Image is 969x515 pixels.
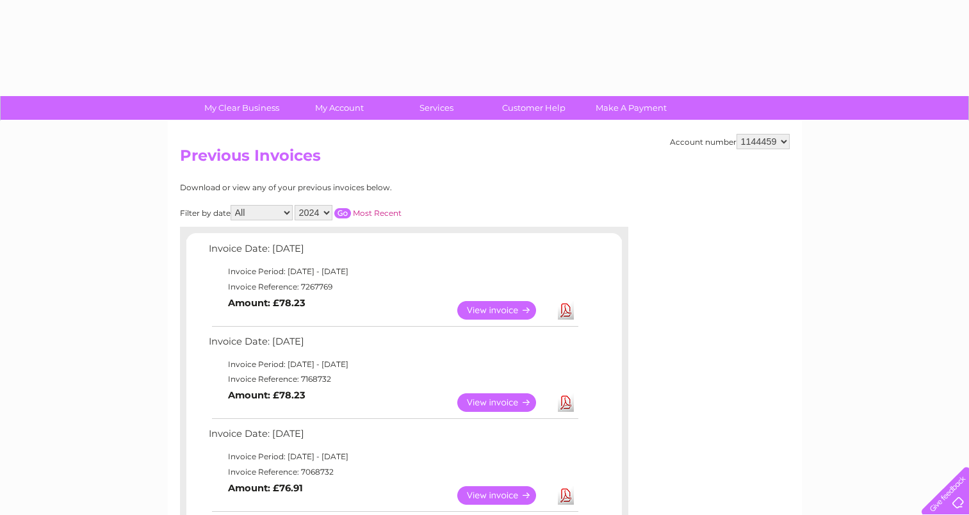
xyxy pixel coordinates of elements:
b: Amount: £78.23 [228,297,305,309]
b: Amount: £78.23 [228,389,305,401]
td: Invoice Date: [DATE] [206,425,580,449]
td: Invoice Date: [DATE] [206,240,580,264]
a: View [457,486,551,505]
td: Invoice Date: [DATE] [206,333,580,357]
a: Make A Payment [578,96,684,120]
div: Account number [670,134,790,149]
b: Amount: £76.91 [228,482,303,494]
td: Invoice Reference: 7068732 [206,464,580,480]
a: View [457,393,551,412]
h2: Previous Invoices [180,147,790,171]
td: Invoice Period: [DATE] - [DATE] [206,357,580,372]
a: Services [384,96,489,120]
a: View [457,301,551,320]
a: Download [558,393,574,412]
div: Filter by date [180,205,516,220]
a: My Account [286,96,392,120]
td: Invoice Period: [DATE] - [DATE] [206,264,580,279]
td: Invoice Reference: 7267769 [206,279,580,295]
a: My Clear Business [189,96,295,120]
td: Invoice Period: [DATE] - [DATE] [206,449,580,464]
td: Invoice Reference: 7168732 [206,372,580,387]
a: Most Recent [353,208,402,218]
a: Download [558,301,574,320]
a: Download [558,486,574,505]
a: Customer Help [481,96,587,120]
div: Download or view any of your previous invoices below. [180,183,516,192]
